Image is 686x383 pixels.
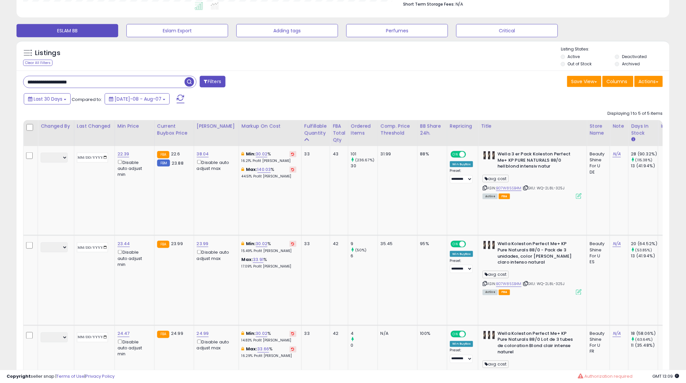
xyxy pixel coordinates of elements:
div: Win BuyBox [450,341,473,347]
span: Last 30 Days [34,96,62,102]
span: avg cost [483,175,508,182]
div: Repricing [450,123,476,130]
div: % [242,257,296,269]
th: CSV column name: cust_attr_2_Changed by [38,120,74,146]
span: ON [451,331,460,337]
span: All listings currently available for purchase on Amazon [483,194,498,199]
div: Store Name [590,123,607,137]
div: 33 [304,331,325,337]
p: 17.09% Profit [PERSON_NAME] [242,264,296,269]
p: 16.29% Profit [PERSON_NAME] [242,354,296,359]
a: 30.02 [256,331,268,337]
div: 88% [420,151,442,157]
div: Beauty Shine For U FR [590,331,605,355]
span: 2025-09-7 13:09 GMT [653,373,679,379]
div: 4 [351,331,378,337]
div: 35.45 [381,241,412,247]
b: Short Term Storage Fees: [403,1,455,7]
a: N/A [613,151,621,157]
small: FBA [157,151,169,158]
small: (115.38%) [635,157,652,163]
div: ASIN: [483,241,582,294]
a: 23.99 [197,240,209,247]
label: Out of Stock [568,61,592,67]
button: Columns [602,76,634,87]
div: Win BuyBox [450,161,473,167]
span: | SKU: WQ-2L8L-325J [523,185,565,191]
img: 41OCJf0YZ+L._SL40_.jpg [483,151,496,160]
span: Compared to: [72,96,102,103]
span: ON [451,152,460,157]
div: Win BuyBox [450,251,473,257]
div: Clear All Filters [23,60,52,66]
div: BB Share 24h. [420,123,444,137]
b: Min: [246,331,256,337]
span: N/A [456,1,463,7]
div: Fulfillable Quantity [304,123,327,137]
label: Active [568,54,580,59]
div: Displaying 1 to 5 of 5 items [608,111,663,117]
small: FBM [157,160,170,167]
div: Preset: [450,348,473,363]
span: [DATE]-08 - Aug-07 [115,96,161,102]
span: 23.88 [172,160,184,166]
div: Comp. Price Threshold [381,123,415,137]
button: Last 30 Days [24,93,71,105]
button: Eslam Export [126,24,228,37]
div: Title [481,123,584,130]
button: Save View [567,76,601,87]
a: 140.03 [257,166,271,173]
div: 31.99 [381,151,412,157]
b: Wella Koleston Perfect Me+ KP Pure Naturals 88/0 - Pack de 3 unidades, color [PERSON_NAME] claro ... [497,241,578,267]
small: FBA [157,241,169,248]
div: % [242,346,296,359]
div: ASIN: [483,151,582,198]
div: Ordered Items [351,123,375,137]
a: 38.04 [197,151,209,157]
div: seller snap | | [7,373,115,380]
div: 42 [333,241,343,247]
b: Max: [246,346,257,352]
div: [PERSON_NAME] [197,123,236,130]
div: Note [613,123,626,130]
p: 15.49% Profit [PERSON_NAME] [242,249,296,253]
small: (236.67%) [355,157,374,163]
div: Current Buybox Price [157,123,191,137]
a: B07W85SB4M [496,281,522,287]
div: Disable auto adjust min [118,338,149,357]
div: 28 (90.32%) [631,151,658,157]
b: Wella Koleston Perfect Me+ KP Pure Naturals 88/0 Lot de 3 tubes de coloration Blond clair intense... [497,331,578,357]
a: 33.66 [257,346,269,353]
span: avg cost [483,271,508,278]
p: 14.83% Profit [PERSON_NAME] [242,338,296,343]
div: Disable auto adjust max [197,159,234,172]
b: Wella 3 er Pack Koleston Perfect Me+ KP PURE NATURALS 88/0 hellblond intensiv natur [497,151,578,171]
label: Deactivated [622,54,647,59]
b: Min: [246,240,256,247]
button: Critical [456,24,558,37]
div: % [242,331,296,343]
div: % [242,241,296,253]
span: FBA [499,194,510,199]
div: 0 [351,343,378,349]
small: (50%) [355,247,367,253]
button: [DATE]-08 - Aug-07 [105,93,170,105]
span: OFF [465,241,476,247]
h5: Listings [35,48,60,58]
div: Disable auto adjust min [118,159,149,177]
div: 18 (58.06%) [631,331,658,337]
a: B07W85SB4M [496,185,522,191]
div: % [242,151,296,163]
b: Max: [246,166,257,173]
div: 33 [304,241,325,247]
span: FBA [499,290,510,295]
div: 101 [351,151,378,157]
a: 24.47 [118,331,130,337]
div: % [242,167,296,179]
div: Min Price [118,123,152,130]
img: 41OCJf0YZ+L._SL40_.jpg [483,241,496,250]
div: 33 [304,151,325,157]
button: Adding tags [236,24,338,37]
div: Beauty Shine For U ES [590,241,605,265]
span: avg cost [483,361,508,368]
